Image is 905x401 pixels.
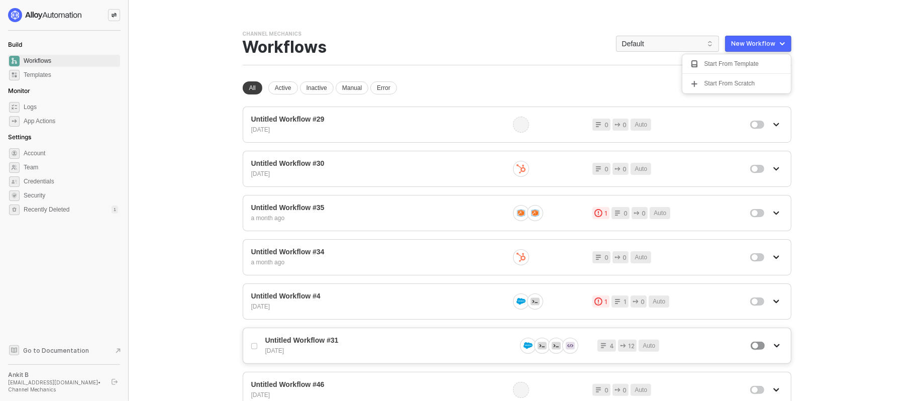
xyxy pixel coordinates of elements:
[24,117,55,126] div: App Actions
[531,209,540,217] img: icon
[773,122,779,128] span: icon-arrow-down
[642,209,646,218] span: 0
[8,8,120,22] a: logo
[773,254,779,260] span: icon-arrow-down
[8,8,82,22] img: logo
[23,346,89,355] span: Go to Documentation
[705,79,755,88] div: Start From Scratch
[336,81,368,94] div: Manual
[732,40,776,48] div: New Workflow
[251,380,501,389] span: Untitled Workflow #46
[111,12,117,18] span: icon-swap
[9,205,20,215] span: settings
[615,254,621,260] span: icon-app-actions
[773,387,779,393] span: icon-arrow-down
[251,258,501,267] div: a month ago
[8,379,103,393] div: [EMAIL_ADDRESS][DOMAIN_NAME] • Channel Mechanics
[8,133,31,141] span: Settings
[24,101,118,113] span: Logs
[623,385,627,395] span: 0
[610,341,614,351] span: 4
[251,303,501,311] div: [DATE]
[300,81,334,94] div: Inactive
[635,385,647,395] span: Auto
[524,341,533,350] img: icon
[9,162,20,173] span: team
[265,347,509,355] div: [DATE]
[566,341,575,350] img: icon
[251,292,501,300] span: Untitled Workflow #4
[251,159,501,168] span: Untitled Workflow #30
[251,115,501,124] span: Untitled Workflow #29
[8,87,30,94] span: Monitor
[605,209,608,218] span: 1
[370,81,397,94] div: Error
[623,253,627,262] span: 0
[623,120,627,130] span: 0
[9,190,20,201] span: security
[24,55,118,67] span: Workflows
[605,164,609,174] span: 0
[774,343,780,349] span: icon-arrow-down
[615,166,621,172] span: icon-app-actions
[624,297,627,307] span: 1
[24,161,118,173] span: Team
[251,170,501,178] div: [DATE]
[9,102,20,113] span: icon-logs
[24,189,118,202] span: Security
[24,175,118,187] span: Credentials
[725,36,791,52] button: New Workflow
[628,341,635,351] span: 12
[654,209,666,218] span: Auto
[112,206,118,214] div: 1
[243,30,302,38] div: Channel Mechanics
[623,164,627,174] span: 0
[705,59,759,69] div: Start From Template
[773,298,779,305] span: icon-arrow-down
[9,176,20,187] span: credentials
[517,253,526,262] img: icon
[243,38,351,57] div: Workflows
[622,36,713,51] span: Default
[517,164,526,173] img: icon
[773,166,779,172] span: icon-arrow-down
[517,209,526,217] img: icon
[635,253,647,262] span: Auto
[9,56,20,66] span: dashboard
[635,120,647,130] span: Auto
[24,206,69,214] span: Recently Deleted
[634,210,640,216] span: icon-app-actions
[251,391,501,399] div: [DATE]
[9,345,19,355] span: documentation
[605,253,609,262] span: 0
[633,298,639,305] span: icon-app-actions
[615,387,621,393] span: icon-app-actions
[643,341,655,351] span: Auto
[653,297,665,307] span: Auto
[8,371,103,379] div: Ankit B
[605,120,609,130] span: 0
[243,81,262,94] div: All
[251,126,501,134] div: [DATE]
[635,164,647,174] span: Auto
[538,341,547,350] img: icon
[268,81,298,94] div: Active
[9,70,20,80] span: marketplace
[9,116,20,127] span: icon-app-actions
[113,346,123,356] span: document-arrow
[8,344,121,356] a: Knowledge Base
[517,297,526,306] img: icon
[624,209,628,218] span: 0
[265,336,509,345] span: Untitled Workflow #31
[641,297,645,307] span: 0
[24,69,118,81] span: Templates
[531,297,540,306] img: icon
[112,379,118,385] span: logout
[552,341,561,350] img: icon
[8,41,22,48] span: Build
[251,204,501,212] span: Untitled Workflow #35
[251,214,501,223] div: a month ago
[9,148,20,159] span: settings
[605,385,609,395] span: 0
[605,297,608,307] span: 1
